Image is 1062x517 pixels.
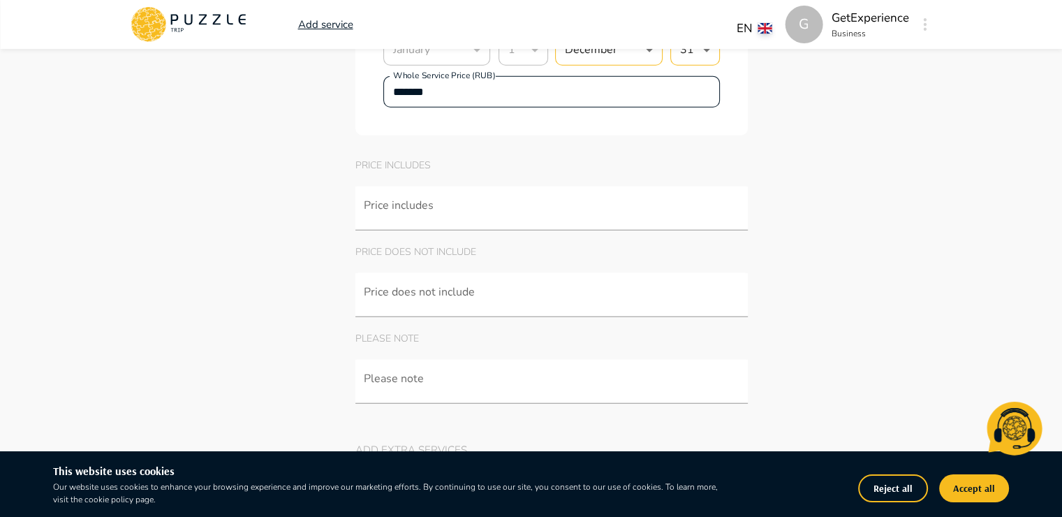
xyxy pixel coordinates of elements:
[355,245,748,273] p: Price does not include
[786,6,823,43] div: G
[355,158,748,187] p: Price includes
[393,70,495,82] label: Whole service price (RUB)
[298,17,353,33] a: Add service
[555,31,663,70] div: December
[383,31,491,70] div: January
[355,418,748,458] p: Add extra services
[670,31,720,70] div: 31
[758,23,772,34] img: lang
[53,481,722,506] p: Our website uses cookies to enhance your browsing experience and improve our marketing efforts. B...
[832,27,909,40] p: Business
[858,474,928,502] button: Reject all
[355,331,748,360] p: Please note
[737,20,753,38] p: EN
[939,474,1009,502] button: Accept all
[53,463,722,481] h6: This website uses cookies
[832,9,909,27] p: GetExperience
[499,31,548,70] div: 1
